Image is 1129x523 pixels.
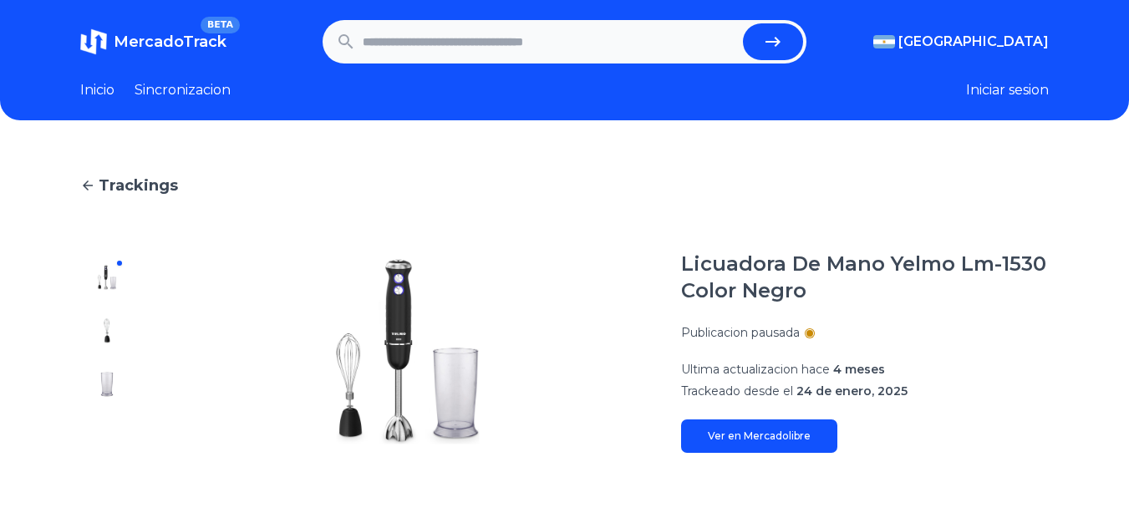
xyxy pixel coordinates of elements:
span: Ultima actualizacion hace [681,362,830,377]
button: [GEOGRAPHIC_DATA] [873,32,1049,52]
span: Trackings [99,174,178,197]
img: MercadoTrack [80,28,107,55]
span: Trackeado desde el [681,383,793,399]
a: Trackings [80,174,1049,197]
a: MercadoTrackBETA [80,28,226,55]
h1: Licuadora De Mano Yelmo Lm-1530 Color Negro [681,251,1049,304]
a: Inicio [80,80,114,100]
span: 24 de enero, 2025 [796,383,908,399]
span: [GEOGRAPHIC_DATA] [898,32,1049,52]
img: Licuadora De Mano Yelmo Lm-1530 Color Negro [167,251,648,453]
span: BETA [201,17,240,33]
span: MercadoTrack [114,33,226,51]
span: 4 meses [833,362,885,377]
img: Argentina [873,35,895,48]
img: Licuadora De Mano Yelmo Lm-1530 Color Negro [94,371,120,398]
a: Sincronizacion [135,80,231,100]
img: Licuadora De Mano Yelmo Lm-1530 Color Negro [94,264,120,291]
a: Ver en Mercadolibre [681,419,837,453]
p: Publicacion pausada [681,324,800,341]
img: Licuadora De Mano Yelmo Lm-1530 Color Negro [94,317,120,344]
button: Iniciar sesion [966,80,1049,100]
